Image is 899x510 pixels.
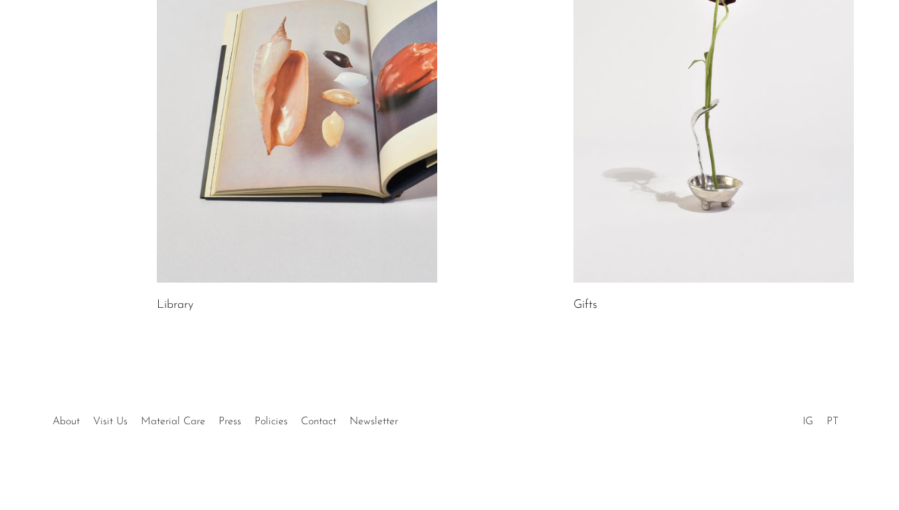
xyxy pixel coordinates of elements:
a: PT [827,416,839,427]
a: Press [219,416,241,427]
a: Visit Us [93,416,128,427]
a: About [52,416,80,427]
a: Policies [254,416,288,427]
a: Material Care [141,416,205,427]
a: Contact [301,416,336,427]
ul: Quick links [46,406,405,431]
a: Library [157,299,193,311]
a: Gifts [573,299,597,311]
ul: Social Medias [796,406,845,431]
a: IG [803,416,813,427]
